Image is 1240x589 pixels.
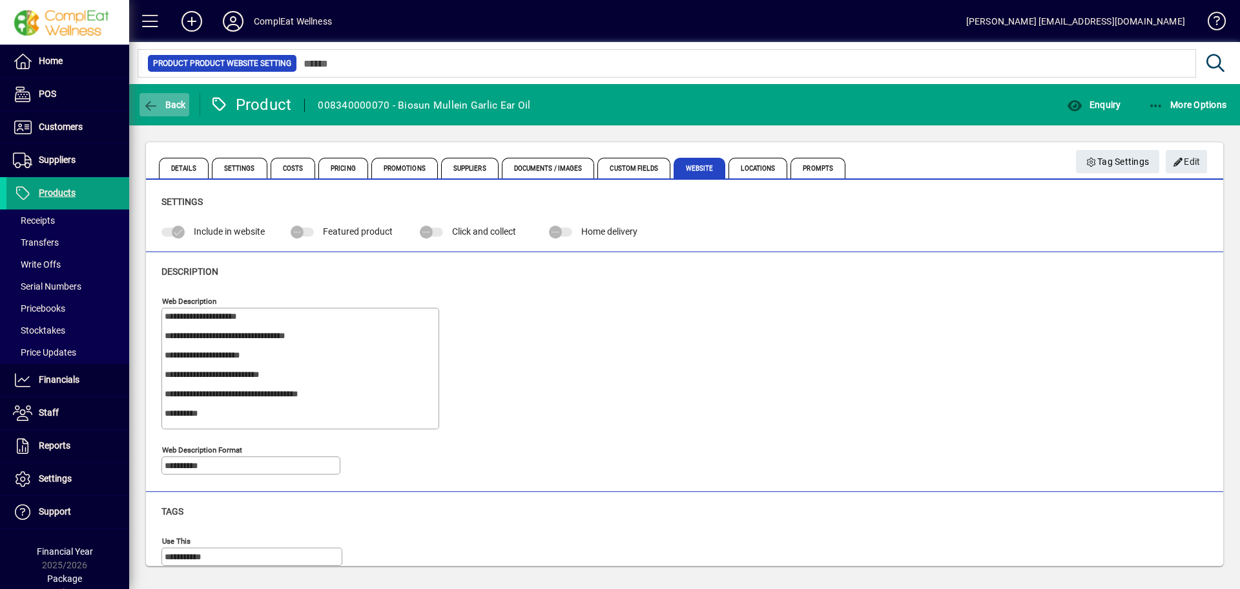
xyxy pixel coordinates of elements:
div: 008340000070 - Biosun Mullein Garlic Ear Oil [318,95,530,116]
a: Suppliers [6,144,129,177]
span: Package [47,573,82,584]
a: Pricebooks [6,297,129,319]
span: Website [674,158,726,178]
span: Include in website [194,226,265,237]
span: Financials [39,374,79,385]
span: Documents / Images [502,158,595,178]
a: Support [6,496,129,528]
span: Tags [161,506,183,517]
span: Promotions [371,158,438,178]
div: ComplEat Wellness [254,11,332,32]
a: Price Updates [6,341,129,363]
div: Product [210,94,292,115]
span: Products [39,187,76,198]
a: Serial Numbers [6,275,129,297]
a: Staff [6,397,129,429]
a: Write Offs [6,253,129,275]
span: Transfers [13,237,59,248]
span: Click and collect [452,226,516,237]
span: Customers [39,122,83,132]
span: Product Product Website Setting [153,57,291,70]
span: POS [39,89,56,99]
span: Price Updates [13,347,76,358]
span: Tag Settings [1086,151,1150,173]
button: Enquiry [1064,93,1124,116]
span: Pricebooks [13,303,65,314]
mat-label: Use This [162,536,191,545]
a: Receipts [6,209,129,231]
a: Reports [6,430,129,462]
span: Settings [39,473,72,484]
span: Back [143,100,186,110]
mat-label: Web Description [162,296,216,305]
a: POS [6,78,129,111]
span: Staff [39,407,59,418]
span: Featured product [323,226,393,237]
span: Receipts [13,215,55,226]
mat-label: Web Description Format [162,445,242,454]
span: Edit [1173,151,1201,173]
span: Costs [271,158,316,178]
span: Financial Year [37,546,93,557]
button: Add [171,10,212,33]
a: Knowledge Base [1198,3,1224,45]
span: Write Offs [13,259,61,270]
span: Locations [728,158,787,178]
span: Suppliers [441,158,499,178]
a: Transfers [6,231,129,253]
span: Reports [39,440,70,451]
a: Customers [6,111,129,144]
a: Settings [6,463,129,495]
button: Profile [212,10,254,33]
span: Stocktakes [13,325,65,336]
a: Financials [6,364,129,396]
button: More Options [1145,93,1230,116]
button: Edit [1166,150,1207,173]
span: Home [39,56,63,66]
span: More Options [1148,100,1227,110]
span: Serial Numbers [13,281,81,292]
a: Home [6,45,129,78]
a: Stocktakes [6,319,129,341]
app-page-header-button: Back [129,93,200,116]
span: Pricing [318,158,368,178]
button: Tag Settings [1076,150,1160,173]
span: Suppliers [39,155,76,165]
span: Details [159,158,209,178]
span: Custom Fields [597,158,670,178]
span: Settings [161,197,203,207]
span: Enquiry [1067,100,1121,110]
span: Prompts [790,158,845,178]
span: Home delivery [581,226,637,237]
div: [PERSON_NAME] [EMAIL_ADDRESS][DOMAIN_NAME] [966,11,1185,32]
span: Settings [212,158,267,178]
span: Support [39,506,71,517]
span: Description [161,266,218,277]
button: Back [139,93,189,116]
